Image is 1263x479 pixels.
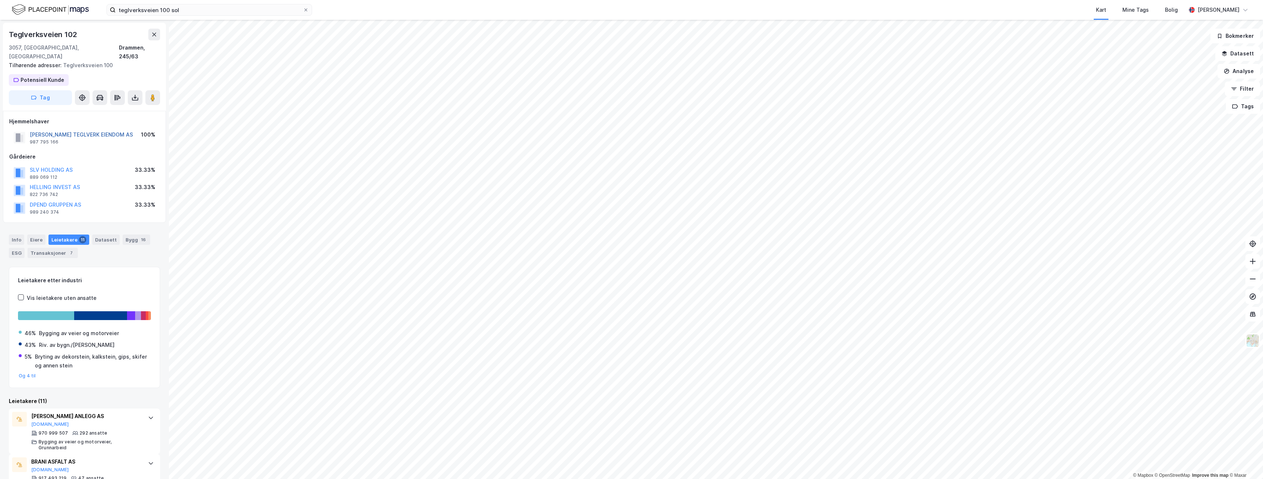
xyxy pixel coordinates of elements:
div: Riv. av bygn./[PERSON_NAME] [39,341,115,349]
button: Bokmerker [1210,29,1260,43]
div: Bolig [1165,6,1178,14]
div: 100% [141,130,155,139]
img: Z [1246,334,1260,348]
img: logo.f888ab2527a4732fd821a326f86c7f29.svg [12,3,89,16]
div: [PERSON_NAME] ANLEGG AS [31,412,141,421]
div: Datasett [92,235,120,245]
div: Bygg [123,235,150,245]
button: [DOMAIN_NAME] [31,421,69,427]
div: Mine Tags [1122,6,1149,14]
div: Leietakere [48,235,89,245]
span: Tilhørende adresser: [9,62,63,68]
div: Bygging av veier og motorveier, Grunnarbeid [39,439,141,451]
button: Tags [1226,99,1260,114]
input: Søk på adresse, matrikkel, gårdeiere, leietakere eller personer [116,4,303,15]
button: Filter [1225,81,1260,96]
div: 292 ansatte [80,430,107,436]
button: Datasett [1215,46,1260,61]
div: Eiere [27,235,46,245]
div: 7 [68,249,75,257]
div: Kart [1096,6,1106,14]
div: 970 999 507 [39,430,68,436]
div: Potensiell Kunde [21,76,64,84]
button: [DOMAIN_NAME] [31,467,69,473]
div: 11 [79,236,86,243]
div: Hjemmelshaver [9,117,160,126]
div: 33.33% [135,166,155,174]
div: [PERSON_NAME] [1198,6,1240,14]
div: ESG [9,248,25,258]
button: Analyse [1217,64,1260,79]
div: Kontrollprogram for chat [1226,444,1263,479]
div: Gårdeiere [9,152,160,161]
div: Bygging av veier og motorveier [39,329,119,338]
iframe: Chat Widget [1226,444,1263,479]
button: Tag [9,90,72,105]
div: Leietakere (11) [9,397,160,406]
div: 889 069 112 [30,174,57,180]
div: 16 [140,236,147,243]
div: Teglverksveien 102 [9,29,78,40]
div: BRANI ASFALT AS [31,457,141,466]
div: 989 240 374 [30,209,59,215]
div: Bryting av dekorstein, kalkstein, gips, skifer og annen stein [35,352,150,370]
div: Leietakere etter industri [18,276,151,285]
div: 822 736 742 [30,192,58,197]
div: Vis leietakere uten ansatte [27,294,97,302]
a: OpenStreetMap [1155,473,1190,478]
div: 33.33% [135,183,155,192]
div: 987 795 166 [30,139,58,145]
div: Teglverksveien 100 [9,61,154,70]
div: Drammen, 245/63 [119,43,160,61]
div: Transaksjoner [28,248,78,258]
div: Info [9,235,24,245]
div: 33.33% [135,200,155,209]
button: Og 4 til [19,373,36,379]
a: Improve this map [1192,473,1228,478]
div: 46% [25,329,36,338]
div: 43% [25,341,36,349]
div: 5% [25,352,32,361]
a: Mapbox [1133,473,1153,478]
div: 3057, [GEOGRAPHIC_DATA], [GEOGRAPHIC_DATA] [9,43,119,61]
